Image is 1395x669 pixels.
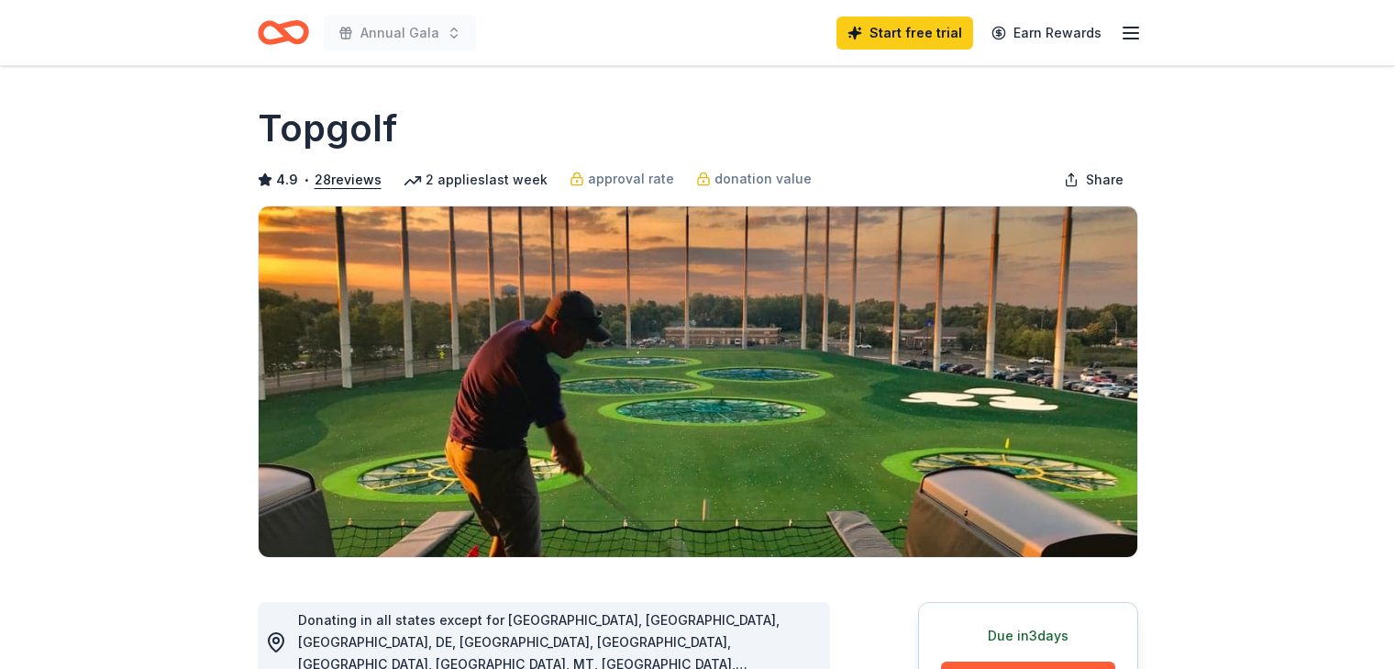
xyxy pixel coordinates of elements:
[714,168,812,190] span: donation value
[570,168,674,190] a: approval rate
[276,169,298,191] span: 4.9
[404,169,548,191] div: 2 applies last week
[315,169,382,191] button: 28reviews
[696,168,812,190] a: donation value
[259,206,1137,557] img: Image for Topgolf
[980,17,1113,50] a: Earn Rewards
[258,103,397,154] h1: Topgolf
[324,15,476,51] button: Annual Gala
[588,168,674,190] span: approval rate
[1086,169,1124,191] span: Share
[303,173,309,187] span: •
[1049,162,1138,198] button: Share
[258,11,309,54] a: Home
[941,625,1115,647] div: Due in 3 days
[360,22,439,44] span: Annual Gala
[836,17,973,50] a: Start free trial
